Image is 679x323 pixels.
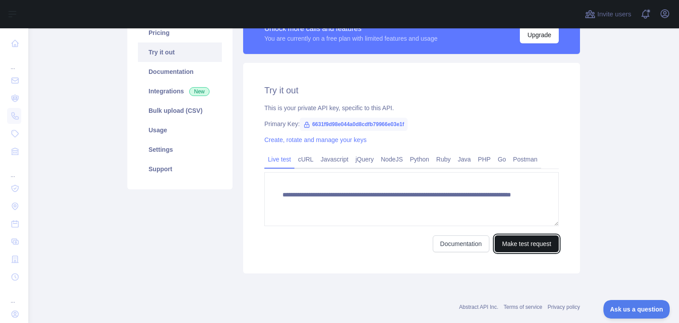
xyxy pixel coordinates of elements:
[495,235,559,252] button: Make test request
[138,120,222,140] a: Usage
[264,84,559,96] h2: Try it out
[138,23,222,42] a: Pricing
[494,152,510,166] a: Go
[138,42,222,62] a: Try it out
[264,136,366,143] a: Create, rotate and manage your keys
[433,152,454,166] a: Ruby
[294,152,317,166] a: cURL
[520,27,559,43] button: Upgrade
[138,140,222,159] a: Settings
[138,81,222,101] a: Integrations New
[264,119,559,128] div: Primary Key:
[264,152,294,166] a: Live test
[406,152,433,166] a: Python
[7,53,21,71] div: ...
[264,23,438,34] div: Unlock more calls and features
[454,152,475,166] a: Java
[510,152,541,166] a: Postman
[138,101,222,120] a: Bulk upload (CSV)
[300,118,408,131] span: 6631f9d98e044a0d8cdfb79966e03e1f
[138,159,222,179] a: Support
[189,87,210,96] span: New
[597,9,631,19] span: Invite users
[459,304,499,310] a: Abstract API Inc.
[7,287,21,304] div: ...
[352,152,377,166] a: jQuery
[138,62,222,81] a: Documentation
[7,161,21,179] div: ...
[317,152,352,166] a: Javascript
[504,304,542,310] a: Terms of service
[603,300,670,319] iframe: Toggle Customer Support
[548,304,580,310] a: Privacy policy
[583,7,633,21] button: Invite users
[433,235,489,252] a: Documentation
[264,34,438,43] div: You are currently on a free plan with limited features and usage
[264,104,559,112] div: This is your private API key, specific to this API.
[474,152,494,166] a: PHP
[377,152,406,166] a: NodeJS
